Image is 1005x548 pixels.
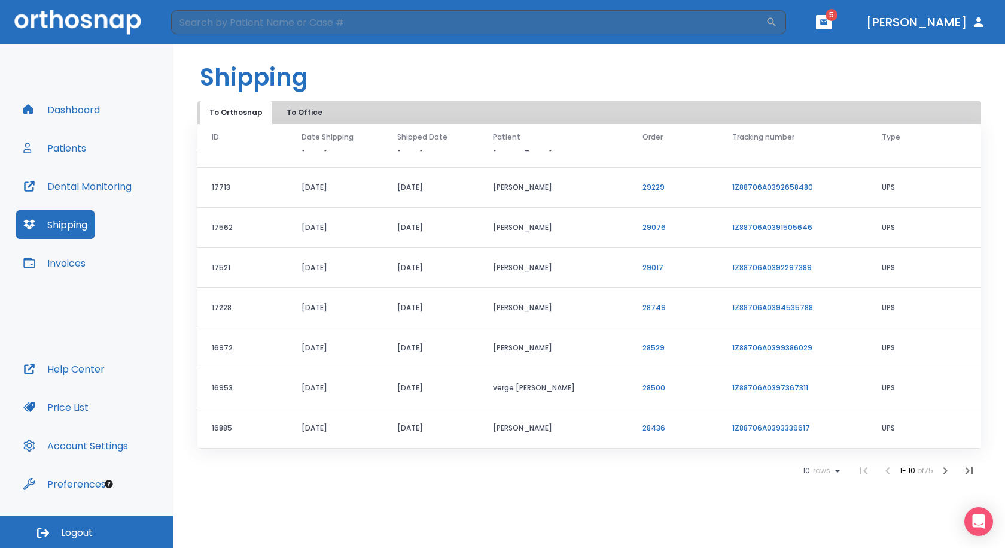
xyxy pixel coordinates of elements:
[197,168,287,208] td: 17713
[826,9,837,21] span: 5
[732,132,794,143] span: Tracking number
[287,328,383,368] td: [DATE]
[16,134,93,162] button: Patients
[275,101,334,124] button: To Office
[732,383,808,393] a: 1Z88706A0397367311
[803,467,810,475] span: 10
[867,248,981,288] td: UPS
[287,168,383,208] td: [DATE]
[197,328,287,368] td: 16972
[200,59,308,95] h1: Shipping
[732,222,812,232] a: 1Z88706A0391505646
[287,408,383,449] td: [DATE]
[197,208,287,248] td: 17562
[479,168,628,208] td: [PERSON_NAME]
[16,210,95,239] button: Shipping
[732,423,810,433] a: 1Z88706A0393339617
[861,11,991,33] button: [PERSON_NAME]
[16,355,112,383] button: Help Center
[732,343,812,353] a: 1Z88706A0399386029
[197,368,287,408] td: 16953
[287,248,383,288] td: [DATE]
[383,328,479,368] td: [DATE]
[16,431,135,460] button: Account Settings
[287,368,383,408] td: [DATE]
[212,132,219,143] span: ID
[383,408,479,449] td: [DATE]
[732,182,813,192] a: 1Z88706A0392658480
[642,262,663,273] a: 29017
[171,10,766,34] input: Search by Patient Name or Case #
[200,101,272,124] button: To Orthosnap
[383,168,479,208] td: [DATE]
[882,132,900,143] span: Type
[479,248,628,288] td: [PERSON_NAME]
[479,288,628,328] td: [PERSON_NAME]
[732,262,812,273] a: 1Z88706A0392297389
[197,408,287,449] td: 16885
[810,467,830,475] span: rows
[900,465,917,476] span: 1 - 10
[287,208,383,248] td: [DATE]
[917,465,933,476] span: of 75
[14,10,141,34] img: Orthosnap
[867,368,981,408] td: UPS
[200,101,337,124] div: tabs
[642,222,666,232] a: 29076
[732,302,813,313] a: 1Z88706A0394535788
[383,208,479,248] td: [DATE]
[493,132,520,143] span: Patient
[867,168,981,208] td: UPS
[964,507,993,536] div: Open Intercom Messenger
[642,423,665,433] a: 28436
[16,95,107,124] button: Dashboard
[16,172,139,201] button: Dental Monitoring
[642,383,665,393] a: 28500
[197,288,287,328] td: 17228
[397,132,447,143] span: Shipped Date
[642,182,665,192] a: 29229
[867,208,981,248] td: UPS
[479,368,628,408] td: verge [PERSON_NAME]
[867,288,981,328] td: UPS
[287,288,383,328] td: [DATE]
[383,288,479,328] td: [DATE]
[479,208,628,248] td: [PERSON_NAME]
[642,343,665,353] a: 28529
[61,526,93,540] span: Logout
[16,393,96,422] button: Price List
[867,328,981,368] td: UPS
[383,248,479,288] td: [DATE]
[103,479,114,489] div: Tooltip anchor
[301,132,354,143] span: Date Shipping
[16,470,113,498] button: Preferences
[197,248,287,288] td: 17521
[479,408,628,449] td: [PERSON_NAME]
[642,132,663,143] span: Order
[642,302,666,313] a: 28749
[479,328,628,368] td: [PERSON_NAME]
[383,368,479,408] td: [DATE]
[16,249,93,277] button: Invoices
[867,408,981,449] td: UPS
